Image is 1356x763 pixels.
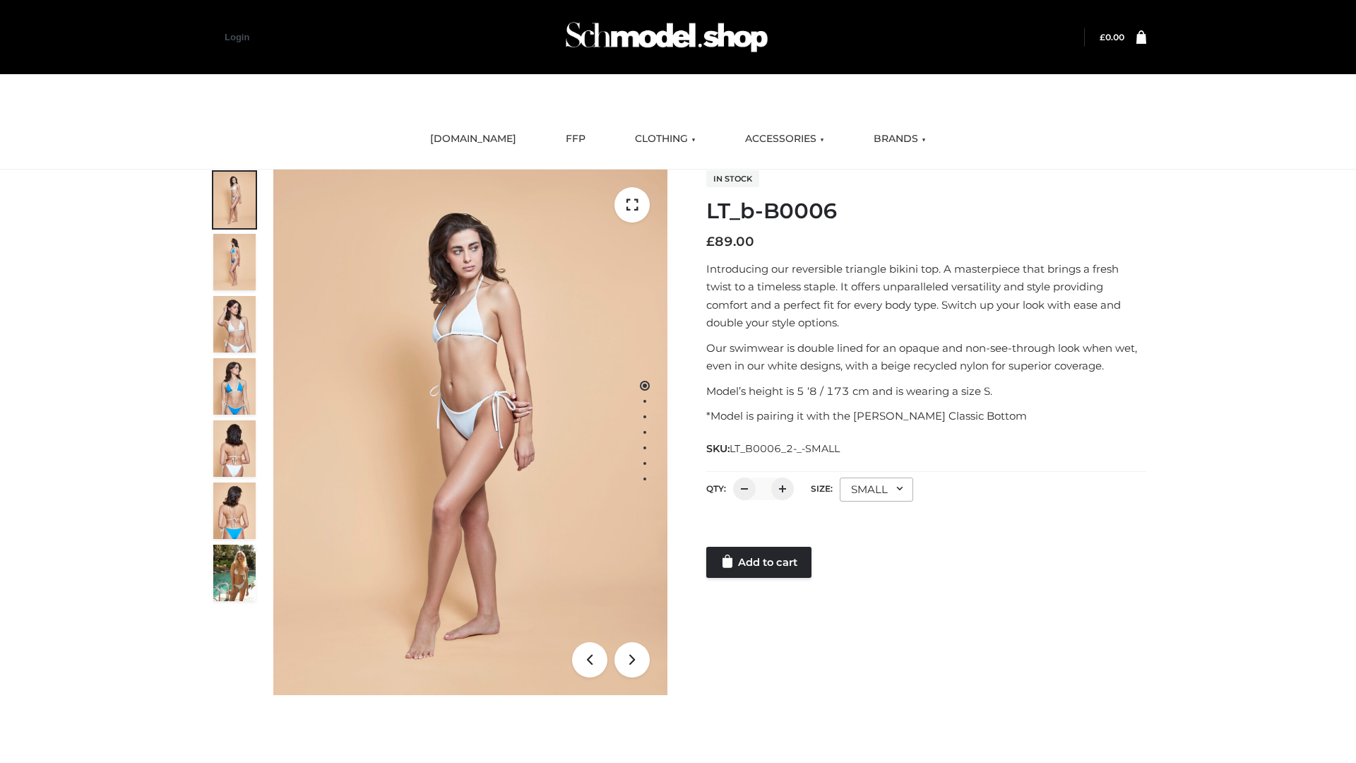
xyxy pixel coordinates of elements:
[706,382,1146,401] p: Model’s height is 5 ‘8 / 173 cm and is wearing a size S.
[706,260,1146,332] p: Introducing our reversible triangle bikini top. A masterpiece that brings a fresh twist to a time...
[1100,32,1105,42] span: £
[213,420,256,477] img: ArielClassicBikiniTop_CloudNine_AzureSky_OW114ECO_7-scaled.jpg
[213,234,256,290] img: ArielClassicBikiniTop_CloudNine_AzureSky_OW114ECO_2-scaled.jpg
[1100,32,1124,42] a: £0.00
[420,124,527,155] a: [DOMAIN_NAME]
[555,124,596,155] a: FFP
[1100,32,1124,42] bdi: 0.00
[706,170,759,187] span: In stock
[706,339,1146,375] p: Our swimwear is double lined for an opaque and non-see-through look when wet, even in our white d...
[706,234,754,249] bdi: 89.00
[213,483,256,539] img: ArielClassicBikiniTop_CloudNine_AzureSky_OW114ECO_8-scaled.jpg
[213,358,256,415] img: ArielClassicBikiniTop_CloudNine_AzureSky_OW114ECO_4-scaled.jpg
[706,483,726,494] label: QTY:
[561,9,773,65] img: Schmodel Admin 964
[213,296,256,353] img: ArielClassicBikiniTop_CloudNine_AzureSky_OW114ECO_3-scaled.jpg
[706,199,1146,224] h1: LT_b-B0006
[706,234,715,249] span: £
[213,545,256,601] img: Arieltop_CloudNine_AzureSky2.jpg
[811,483,833,494] label: Size:
[706,407,1146,425] p: *Model is pairing it with the [PERSON_NAME] Classic Bottom
[706,547,811,578] a: Add to cart
[624,124,706,155] a: CLOTHING
[225,32,249,42] a: Login
[734,124,835,155] a: ACCESSORIES
[730,442,840,455] span: LT_B0006_2-_-SMALL
[840,478,913,502] div: SMALL
[706,440,841,457] span: SKU:
[273,170,667,695] img: ArielClassicBikiniTop_CloudNine_AzureSky_OW114ECO_1
[213,172,256,228] img: ArielClassicBikiniTop_CloudNine_AzureSky_OW114ECO_1-scaled.jpg
[863,124,936,155] a: BRANDS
